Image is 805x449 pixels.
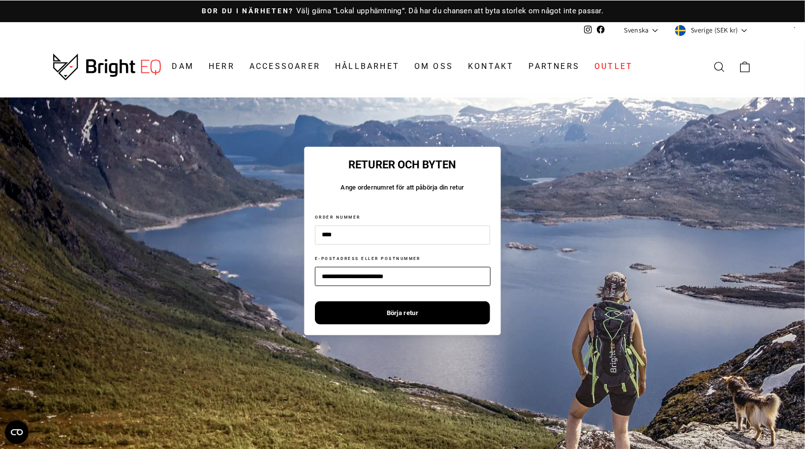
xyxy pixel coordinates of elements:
[522,57,588,77] a: Partners
[686,26,738,35] span: Sverige (SEK kr)
[673,22,752,38] button: Sverige (SEK kr)
[315,256,421,262] label: E-postadress eller postnummer
[201,57,242,77] a: Herr
[315,158,490,172] h1: Returer och byten
[202,7,294,15] span: Bor du i närheten?
[164,57,640,77] ul: Primary
[294,6,603,15] span: Välj gärna ”Lokal upphämtning”. Då har du chansen att byta storlek om något inte passar.
[315,301,490,324] button: Börja retur
[387,302,419,324] span: Börja retur
[315,214,361,221] label: Order nummer
[622,23,663,37] button: Svenska
[461,57,521,77] a: Kontakt
[164,57,201,77] a: Dam
[624,26,649,35] span: Svenska
[315,182,490,192] p: Ange ordernumret för att påbörja din retur
[587,57,640,77] a: Outlet
[407,57,461,77] a: Om oss
[5,420,29,444] button: Open CMP widget
[328,57,407,77] a: Hållbarhet
[242,57,328,77] a: Accessoarer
